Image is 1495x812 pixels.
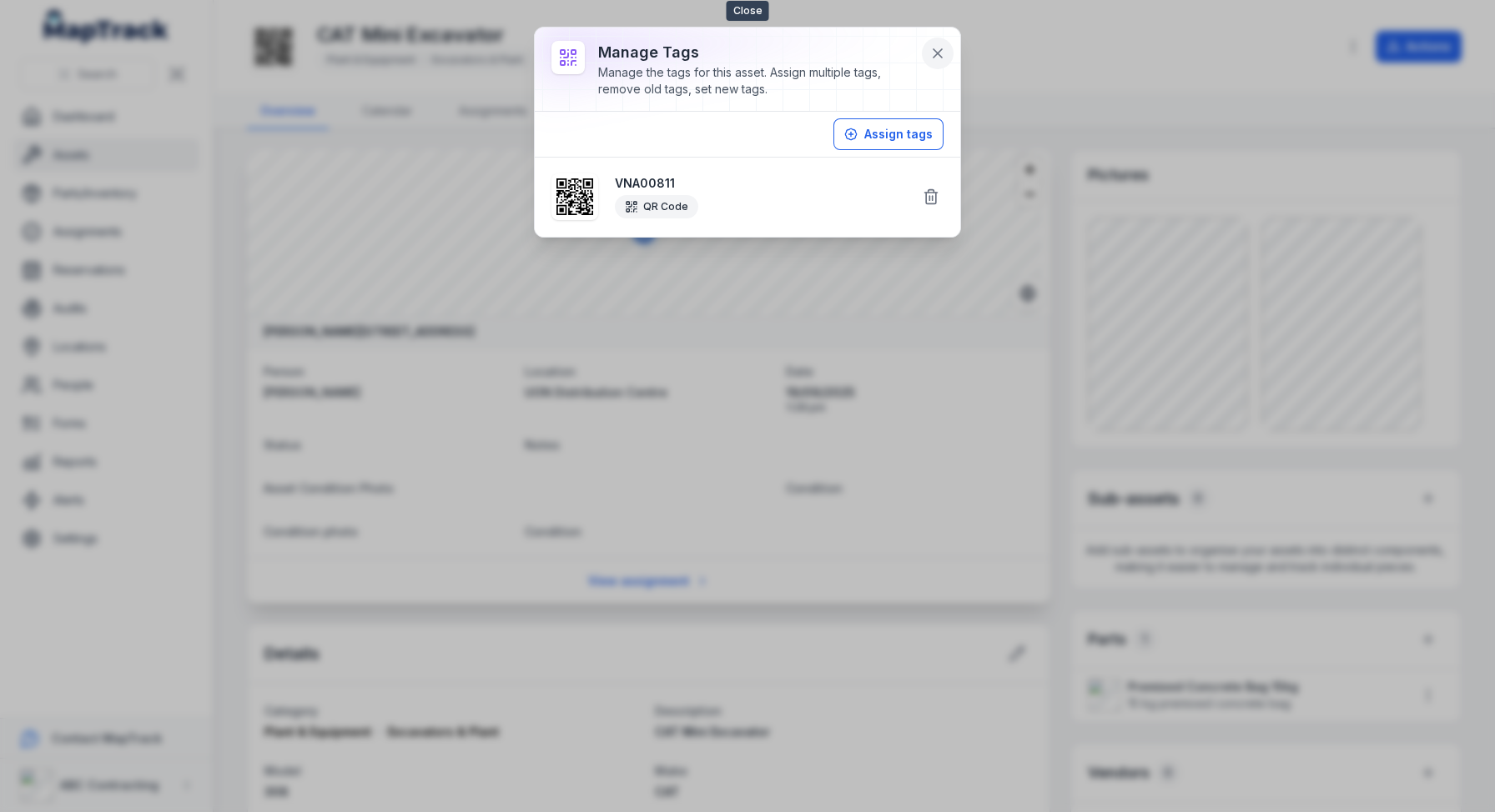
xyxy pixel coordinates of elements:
[598,64,917,98] div: Manage the tags for this asset. Assign multiple tags, remove old tags, set new tags.
[833,118,944,150] button: Assign tags
[615,195,698,218] div: QR Code
[615,175,909,192] strong: VNA00811
[727,1,769,21] span: Close
[598,41,917,64] h3: Manage tags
